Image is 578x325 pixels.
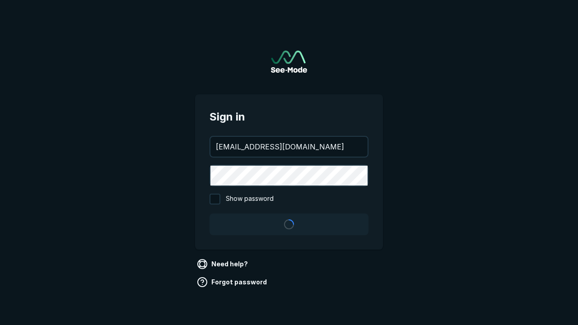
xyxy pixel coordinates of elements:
a: Forgot password [195,275,270,289]
a: Go to sign in [271,51,307,73]
span: Sign in [210,109,368,125]
img: See-Mode Logo [271,51,307,73]
input: your@email.com [210,137,368,157]
a: Need help? [195,257,252,271]
span: Show password [226,194,274,204]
